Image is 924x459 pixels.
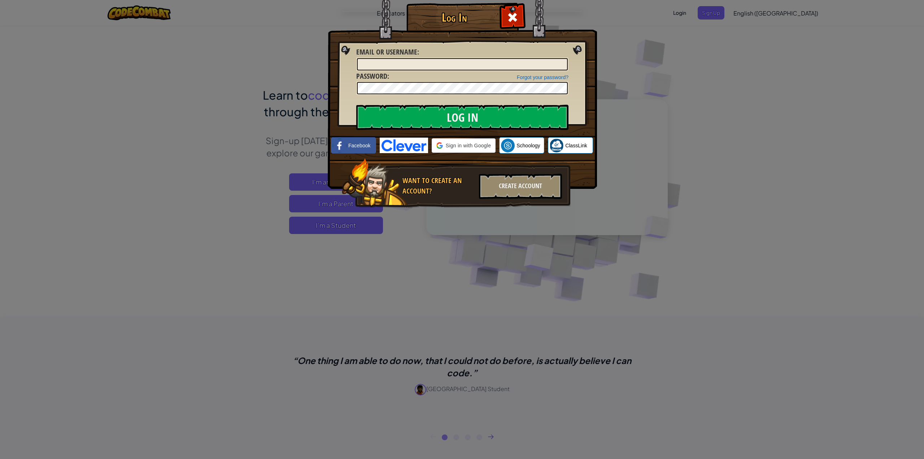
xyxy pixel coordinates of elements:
div: Create Account [479,174,562,199]
span: Schoology [517,142,540,149]
span: Email or Username [356,47,417,57]
img: schoology.png [501,139,515,152]
div: Sign in with Google [432,138,496,153]
div: Want to create an account? [402,176,475,196]
img: clever-logo-blue.png [380,138,428,153]
span: ClassLink [565,142,587,149]
label: : [356,47,419,57]
span: Sign in with Google [446,142,491,149]
a: Forgot your password? [517,74,568,80]
img: classlink-logo-small.png [550,139,563,152]
label: : [356,71,389,82]
h1: Log In [408,11,500,24]
input: Log In [356,105,568,130]
span: Facebook [348,142,370,149]
img: facebook_small.png [333,139,346,152]
span: Password [356,71,387,81]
